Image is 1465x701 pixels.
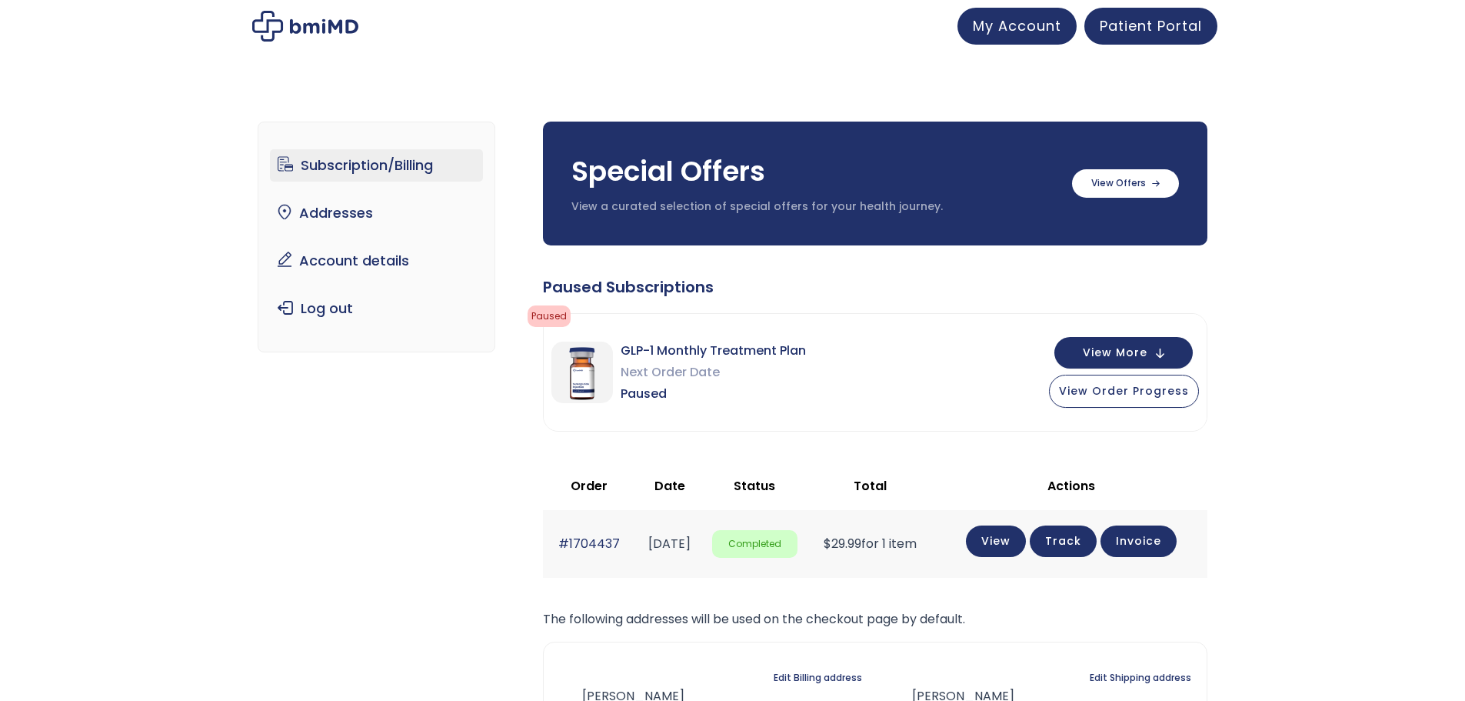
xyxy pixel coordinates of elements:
a: Invoice [1100,526,1177,557]
span: Status [734,477,775,495]
img: GLP-1 Monthly Treatment Plan [551,342,613,403]
nav: Account pages [258,122,495,352]
a: Account details [270,245,483,277]
a: Edit Billing address [774,667,862,689]
p: The following addresses will be used on the checkout page by default. [543,609,1207,630]
a: #1704437 [558,535,620,552]
time: [DATE] [648,535,691,552]
span: Next Order Date [621,362,806,383]
span: Order [571,477,608,495]
a: Subscription/Billing [270,149,483,182]
a: Edit Shipping address [1090,667,1191,689]
span: Paused [528,305,571,327]
span: Patient Portal [1100,16,1202,35]
a: Addresses [270,197,483,229]
span: Total [854,477,887,495]
h3: Special Offers [571,152,1057,191]
button: View More [1054,337,1193,369]
span: $ [824,535,831,552]
span: View More [1083,348,1147,358]
span: GLP-1 Monthly Treatment Plan [621,340,806,362]
a: View [966,526,1026,557]
span: My Account [973,16,1061,35]
span: Paused [621,383,806,405]
button: View Order Progress [1049,375,1199,408]
img: My account [252,11,358,42]
p: View a curated selection of special offers for your health journey. [571,199,1057,215]
td: for 1 item [805,510,936,577]
span: 29.99 [824,535,861,552]
a: Log out [270,292,483,325]
a: Track [1030,526,1097,557]
div: Paused Subscriptions [543,276,1207,298]
a: My Account [957,8,1077,45]
span: Completed [712,530,797,559]
span: Actions [1047,477,1095,495]
span: Date [654,477,685,495]
a: Patient Portal [1084,8,1217,45]
span: View Order Progress [1059,383,1189,399]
